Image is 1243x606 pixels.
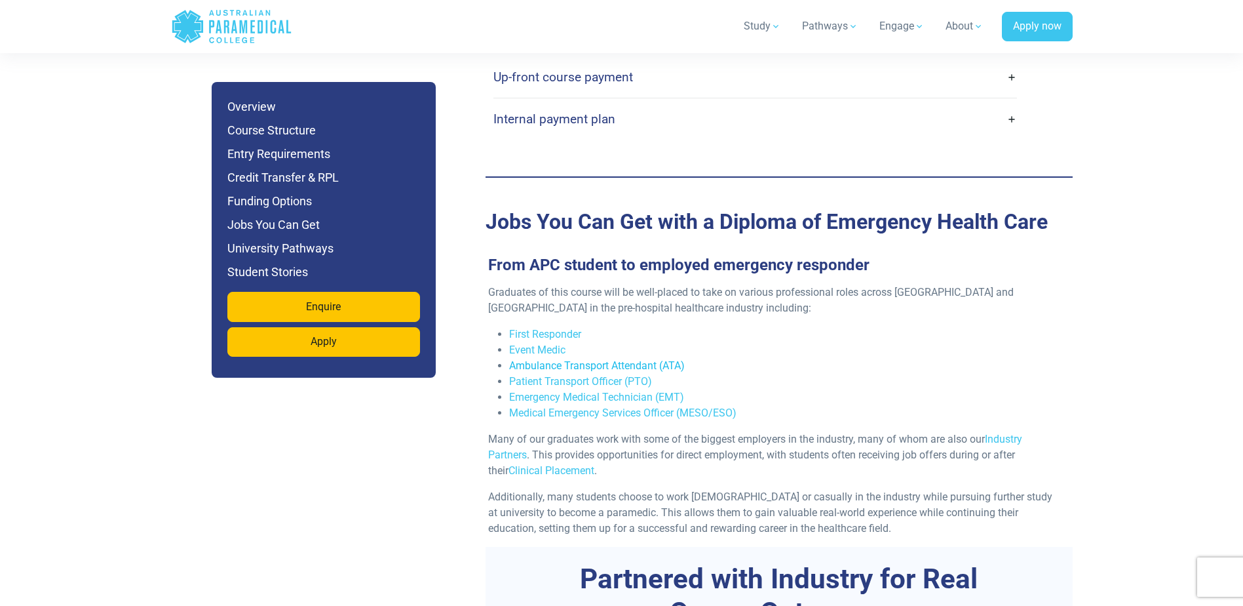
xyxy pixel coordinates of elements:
h4: Up-front course payment [493,70,633,85]
a: Patient Transport Officer (PTO) [509,375,652,388]
a: Study [736,8,789,45]
a: Internal payment plan [493,104,1017,134]
h3: From APC student to employed emergency responder [480,256,1067,275]
a: Emergency Medical Technician (EMT) [509,391,684,403]
h4: Internal payment plan [493,111,615,127]
a: Medical Emergency Services Officer (MESO/ESO) [509,407,736,419]
a: Apply now [1002,12,1073,42]
p: Many of our graduates work with some of the biggest employers in the industry, many of whom are a... [488,432,1060,479]
a: Clinical Placement [508,464,594,477]
a: Event Medic [509,344,565,356]
p: Additionally, many students choose to work [DEMOGRAPHIC_DATA] or casually in the industry while p... [488,489,1060,536]
h2: Jobs You Can Get [486,209,1073,234]
a: Pathways [794,8,866,45]
a: About [938,8,991,45]
a: Up-front course payment [493,62,1017,92]
p: Graduates of this course will be well-placed to take on various professional roles across [GEOGRA... [488,285,1060,316]
a: Engage [871,8,932,45]
a: Ambulance Transport Attendant (ATA) [509,359,685,372]
a: First Responder [509,328,581,340]
a: Australian Paramedical College [171,5,292,48]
